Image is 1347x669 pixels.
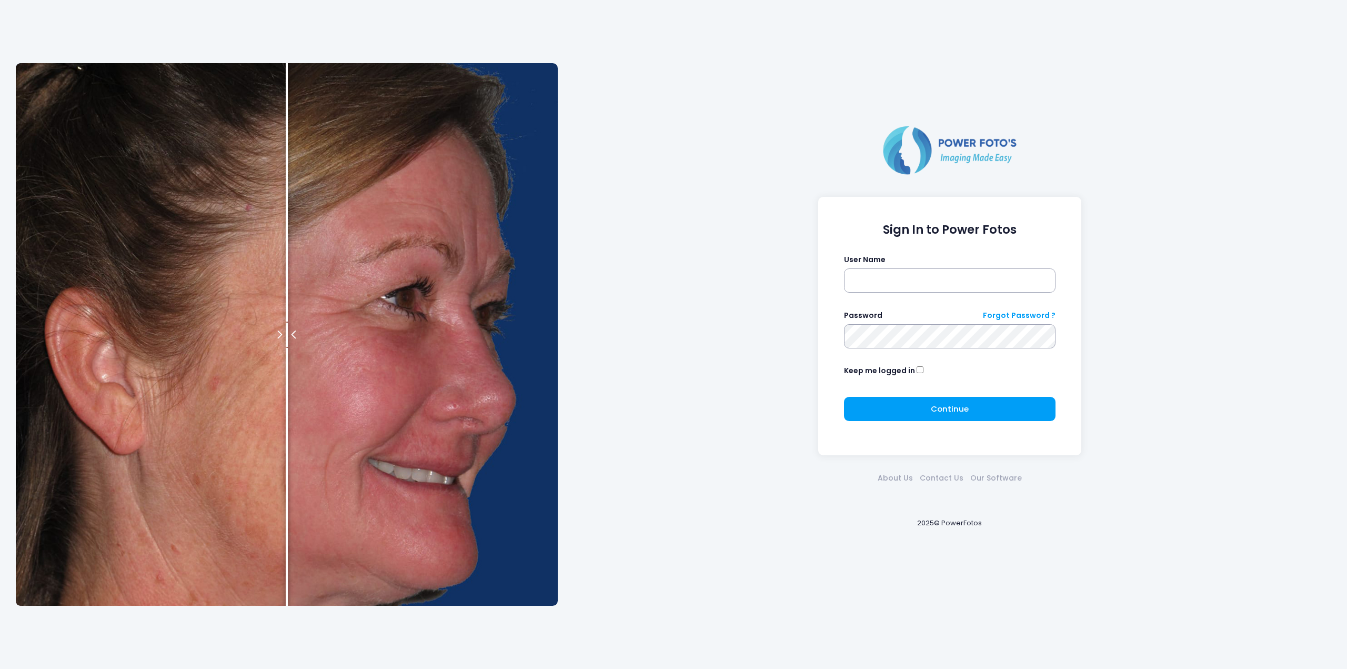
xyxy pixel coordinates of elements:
[983,310,1056,321] a: Forgot Password ?
[844,254,886,265] label: User Name
[879,124,1021,176] img: Logo
[844,397,1056,421] button: Continue
[916,473,967,484] a: Contact Us
[844,365,915,376] label: Keep me logged in
[568,501,1331,545] div: 2025© PowerFotos
[931,403,969,414] span: Continue
[844,310,882,321] label: Password
[874,473,916,484] a: About Us
[967,473,1025,484] a: Our Software
[844,223,1056,237] h1: Sign In to Power Fotos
